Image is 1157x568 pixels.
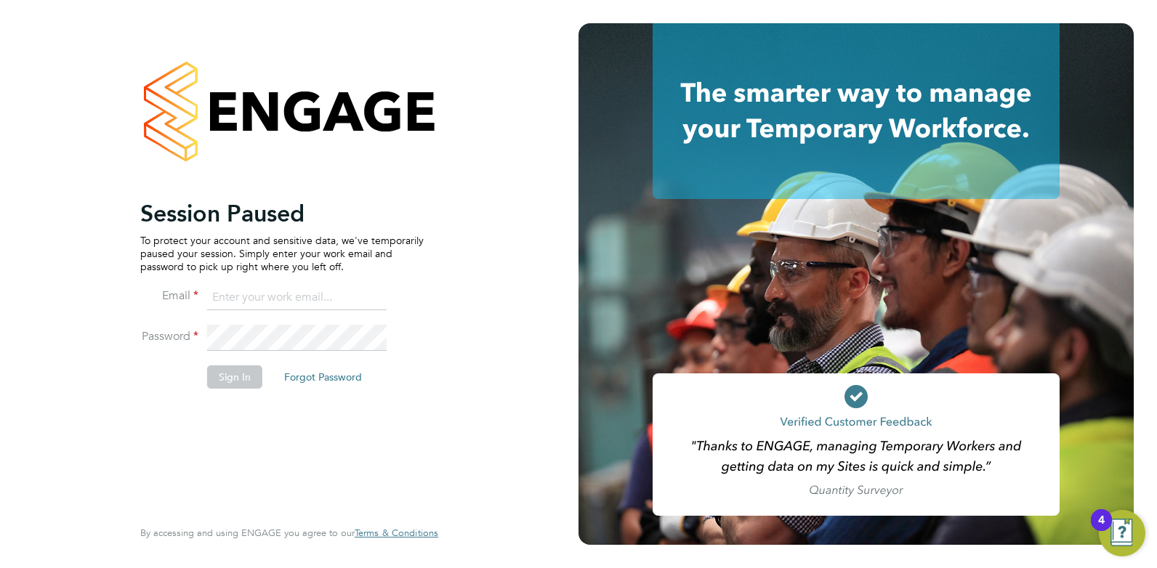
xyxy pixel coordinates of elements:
div: 4 [1098,520,1105,539]
h2: Session Paused [140,199,424,228]
a: Terms & Conditions [355,527,438,539]
button: Forgot Password [273,365,374,389]
input: Enter your work email... [207,285,387,311]
button: Open Resource Center, 4 new notifications [1099,510,1145,556]
span: By accessing and using ENGAGE you agree to our [140,527,438,539]
label: Email [140,288,198,304]
button: Sign In [207,365,262,389]
p: To protect your account and sensitive data, we've temporarily paused your session. Simply enter y... [140,234,424,274]
label: Password [140,329,198,344]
